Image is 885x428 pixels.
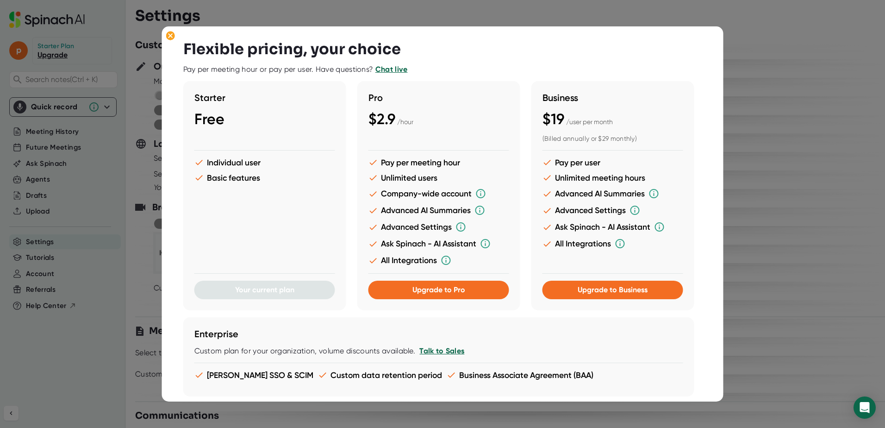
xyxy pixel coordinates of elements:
li: All Integrations [368,255,509,266]
li: Custom data retention period [318,370,442,380]
h3: Starter [194,92,335,103]
div: Pay per meeting hour or pay per user. Have questions? [183,65,408,74]
li: All Integrations [542,238,683,249]
li: Unlimited users [368,173,509,183]
span: / user per month [566,118,613,126]
div: (Billed annually or $29 monthly) [542,135,683,143]
li: Advanced AI Summaries [542,188,683,199]
button: Upgrade to Business [542,281,683,299]
h3: Business [542,92,683,103]
h3: Enterprise [194,328,683,340]
div: Open Intercom Messenger [854,397,876,419]
button: Your current plan [194,281,335,299]
li: Basic features [194,173,335,183]
span: Free [194,110,224,128]
span: / hour [397,118,413,126]
li: Business Associate Agreement (BAA) [447,370,593,380]
li: Individual user [194,157,335,167]
span: $19 [542,110,564,128]
li: Advanced AI Summaries [368,205,509,216]
li: Company-wide account [368,188,509,199]
span: Upgrade to Business [578,285,648,294]
div: Custom plan for your organization, volume discounts available. [194,346,683,356]
li: [PERSON_NAME] SSO & SCIM [194,370,313,380]
li: Pay per user [542,157,683,167]
a: Chat live [375,65,408,74]
span: Your current plan [235,285,294,294]
li: Advanced Settings [542,205,683,216]
li: Ask Spinach - AI Assistant [368,238,509,249]
li: Ask Spinach - AI Assistant [542,221,683,233]
li: Pay per meeting hour [368,157,509,167]
button: Upgrade to Pro [368,281,509,299]
h3: Flexible pricing, your choice [183,40,401,58]
span: $2.9 [368,110,395,128]
li: Advanced Settings [368,221,509,233]
a: Talk to Sales [419,346,464,355]
span: Upgrade to Pro [412,285,465,294]
li: Unlimited meeting hours [542,173,683,183]
h3: Pro [368,92,509,103]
